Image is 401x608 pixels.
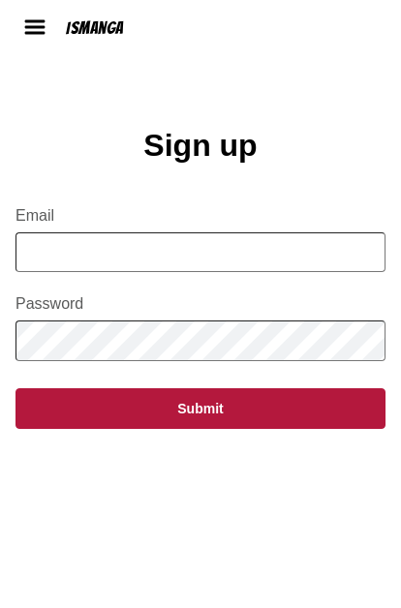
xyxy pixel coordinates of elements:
[23,15,46,39] img: hamburger
[58,18,159,37] a: IsManga
[143,128,257,164] h1: Sign up
[15,295,386,313] label: Password
[66,18,124,37] div: IsManga
[15,388,386,429] button: Submit
[15,207,386,225] label: Email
